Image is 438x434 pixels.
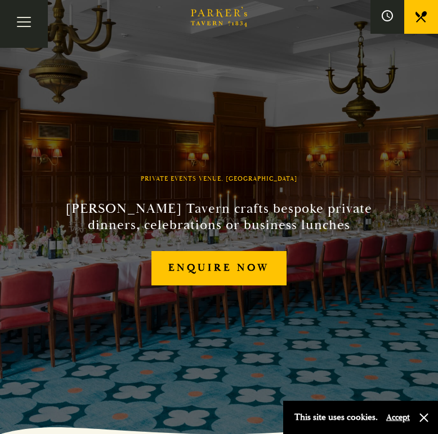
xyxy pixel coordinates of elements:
p: This site uses cookies. [294,409,378,426]
button: Accept [386,412,410,423]
button: Close and accept [418,412,430,423]
h2: [PERSON_NAME] Tavern crafts bespoke private dinners, celebrations or business lunches [57,201,381,234]
a: Enquire now [151,251,287,285]
h1: Private Events Venue, [GEOGRAPHIC_DATA] [141,176,297,183]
